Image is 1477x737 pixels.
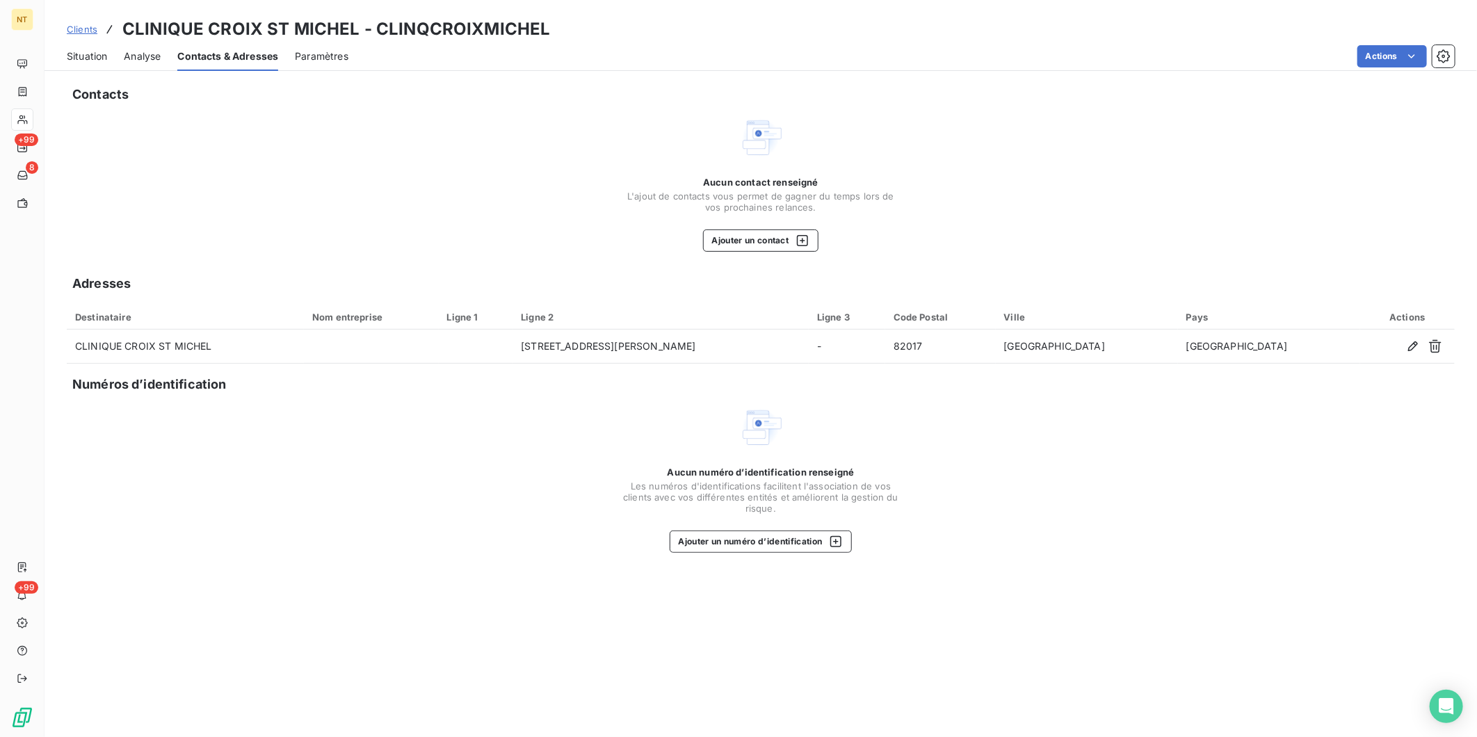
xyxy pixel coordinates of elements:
[26,161,38,174] span: 8
[1357,45,1427,67] button: Actions
[738,115,783,160] img: Empty state
[1186,311,1352,323] div: Pays
[15,133,38,146] span: +99
[668,467,855,478] span: Aucun numéro d’identification renseigné
[738,405,783,450] img: Empty state
[885,330,996,363] td: 82017
[177,49,278,63] span: Contacts & Adresses
[817,311,877,323] div: Ligne 3
[124,49,161,63] span: Analyse
[72,85,129,104] h5: Contacts
[67,22,97,36] a: Clients
[1004,311,1170,323] div: Ville
[122,17,550,42] h3: CLINIQUE CROIX ST MICHEL - CLINQCROIXMICHEL
[894,311,987,323] div: Code Postal
[295,49,348,63] span: Paramètres
[1430,690,1463,723] div: Open Intercom Messenger
[11,706,33,729] img: Logo LeanPay
[996,330,1178,363] td: [GEOGRAPHIC_DATA]
[72,274,131,293] h5: Adresses
[72,375,227,394] h5: Numéros d’identification
[15,581,38,594] span: +99
[622,480,900,514] span: Les numéros d'identifications facilitent l'association de vos clients avec vos différentes entité...
[11,8,33,31] div: NT
[67,330,304,363] td: CLINIQUE CROIX ST MICHEL
[809,330,885,363] td: -
[312,311,430,323] div: Nom entreprise
[1178,330,1360,363] td: [GEOGRAPHIC_DATA]
[521,311,800,323] div: Ligne 2
[67,49,107,63] span: Situation
[512,330,809,363] td: [STREET_ADDRESS][PERSON_NAME]
[703,177,818,188] span: Aucun contact renseigné
[1369,311,1446,323] div: Actions
[670,531,853,553] button: Ajouter un numéro d’identification
[447,311,505,323] div: Ligne 1
[622,191,900,213] span: L'ajout de contacts vous permet de gagner du temps lors de vos prochaines relances.
[75,311,296,323] div: Destinataire
[67,24,97,35] span: Clients
[703,229,819,252] button: Ajouter un contact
